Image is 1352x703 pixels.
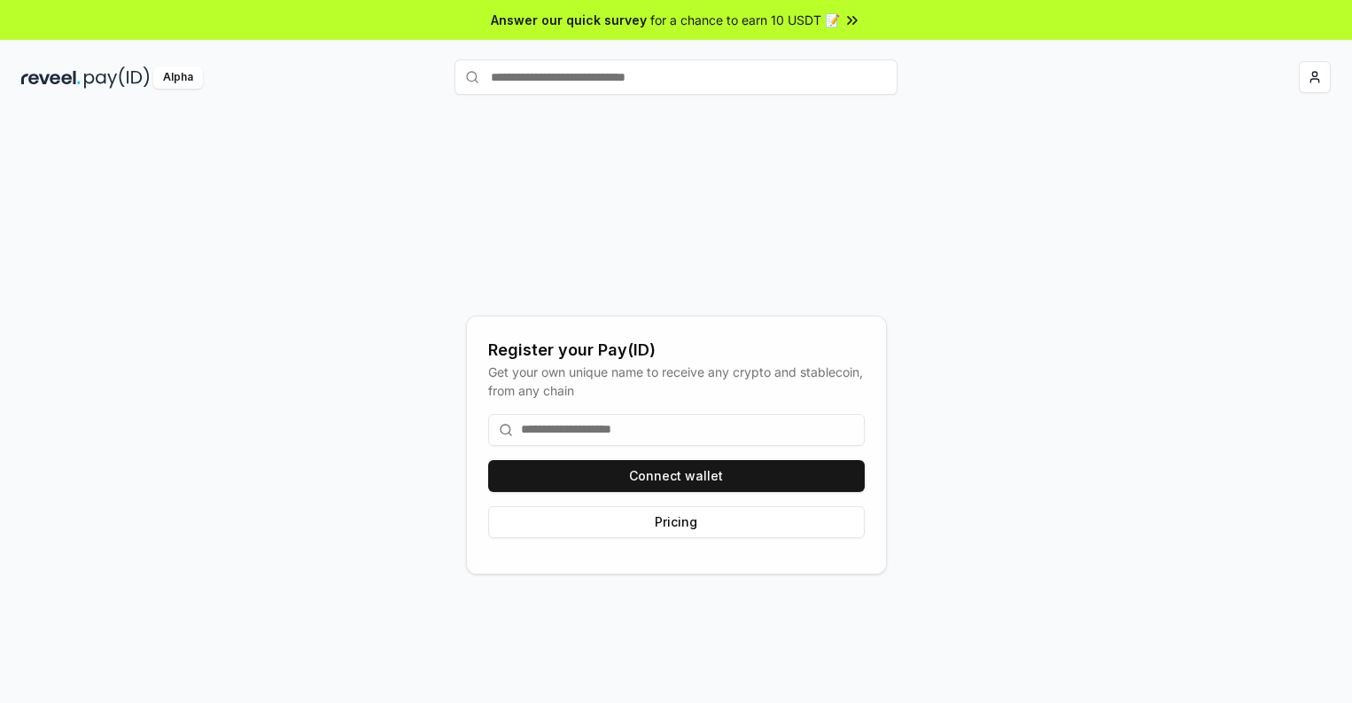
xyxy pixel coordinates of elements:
div: Register your Pay(ID) [488,338,865,363]
div: Get your own unique name to receive any crypto and stablecoin, from any chain [488,363,865,400]
img: reveel_dark [21,66,81,89]
div: Alpha [153,66,203,89]
span: for a chance to earn 10 USDT 📝 [650,11,840,29]
button: Connect wallet [488,460,865,492]
span: Answer our quick survey [491,11,647,29]
button: Pricing [488,506,865,538]
img: pay_id [84,66,150,89]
